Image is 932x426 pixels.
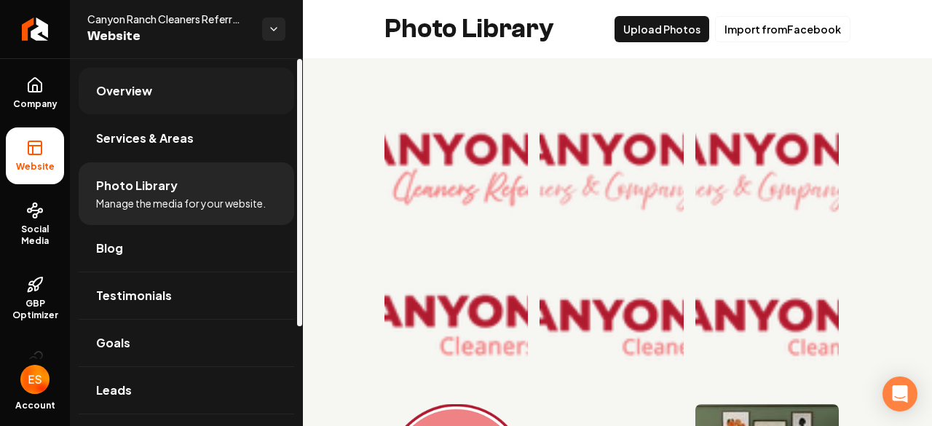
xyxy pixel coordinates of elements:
span: Manage the media for your website. [96,196,266,210]
div: Open Intercom Messenger [882,376,917,411]
img: Canyon Ranch logo featuring mountains and red color scheme, symbolizing wellness and adventure. [695,248,839,392]
a: GBP Optimizer [6,264,64,333]
img: Canyon Ranch logo featuring red mountains and text for wellness and relaxation services. [384,248,528,392]
a: Testimonials [79,272,294,319]
span: GBP Optimizer [6,298,64,321]
a: Leads [79,367,294,414]
img: Canyon Ranch logo featuring mountains and sun, symbolizing wellness and outdoor adventures. [384,93,528,237]
button: Upload Photos [615,16,709,42]
span: Overview [96,82,152,100]
span: Testimonials [96,287,172,304]
span: Goals [96,334,130,352]
img: Rebolt Logo [22,17,49,41]
img: Canyon Ranch logo featuring mountains and bold red text, symbolizing wellness and adventure. [695,93,839,237]
img: Canyon Ranch logo featuring mountains in a circular emblem with bold text. [540,248,683,392]
button: Open user button [20,365,50,394]
img: Ellyn Sampson [20,365,50,394]
span: Canyon Ranch Cleaners Referral Agency [87,12,250,26]
a: Social Media [6,190,64,259]
button: Import fromFacebook [715,16,850,42]
span: Website [10,161,60,173]
span: Account [15,400,55,411]
span: Blog [96,240,123,257]
a: Blog [79,225,294,272]
span: Leads [96,382,132,399]
a: Company [6,65,64,122]
img: Canyon Ranch logo featuring mountains and outdoor wellness themes. [540,93,683,237]
h2: Photo Library [384,15,554,44]
a: Goals [79,320,294,366]
a: Overview [79,68,294,114]
span: Photo Library [96,177,178,194]
a: Services & Areas [79,115,294,162]
span: Social Media [6,224,64,247]
span: Website [87,26,250,47]
span: Services & Areas [96,130,194,147]
span: Company [7,98,63,110]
